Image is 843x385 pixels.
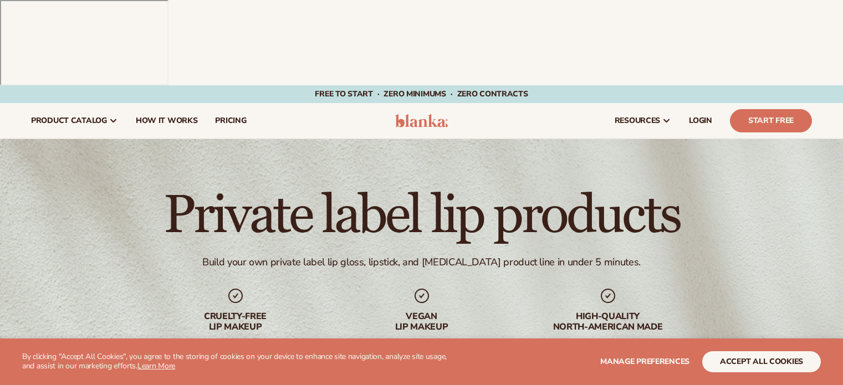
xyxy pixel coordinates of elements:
[165,311,306,332] div: Cruelty-free lip makeup
[137,361,175,371] a: Learn More
[606,103,680,138] a: resources
[31,116,107,125] span: product catalog
[206,103,255,138] a: pricing
[127,103,207,138] a: How It Works
[730,109,812,132] a: Start Free
[22,103,127,138] a: product catalog
[202,256,641,269] div: Build your own private label lip gloss, lipstick, and [MEDICAL_DATA] product line in under 5 minu...
[164,189,679,243] h1: Private label lip products
[215,116,246,125] span: pricing
[28,85,815,103] div: Announcement
[689,116,712,125] span: LOGIN
[351,311,493,332] div: Vegan lip makeup
[600,351,689,372] button: Manage preferences
[615,116,660,125] span: resources
[136,116,198,125] span: How It Works
[702,351,821,372] button: accept all cookies
[22,352,459,371] p: By clicking "Accept All Cookies", you agree to the storing of cookies on your device to enhance s...
[537,311,679,332] div: High-quality North-american made
[315,89,528,99] span: Free to start · ZERO minimums · ZERO contracts
[680,103,721,138] a: LOGIN
[395,114,448,127] img: logo
[600,356,689,367] span: Manage preferences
